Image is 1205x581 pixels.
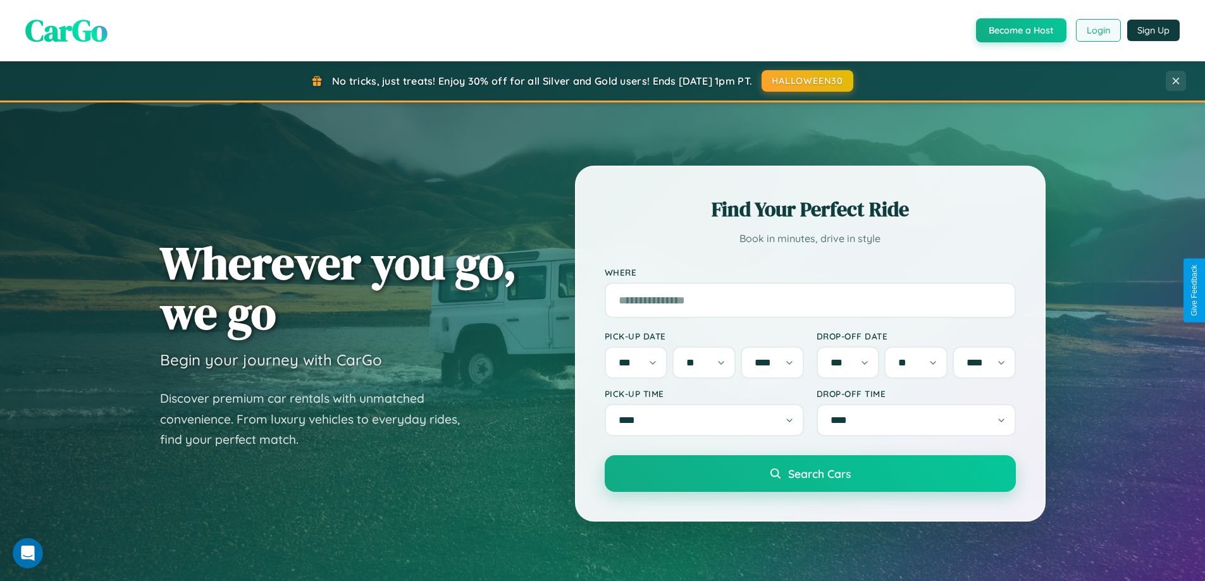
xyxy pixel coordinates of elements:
[605,455,1016,492] button: Search Cars
[605,267,1016,278] label: Where
[160,238,517,338] h1: Wherever you go, we go
[160,388,476,450] p: Discover premium car rentals with unmatched convenience. From luxury vehicles to everyday rides, ...
[788,467,851,480] span: Search Cars
[160,350,382,369] h3: Begin your journey with CarGo
[605,331,804,341] label: Pick-up Date
[817,331,1016,341] label: Drop-off Date
[1190,265,1199,316] div: Give Feedback
[605,195,1016,223] h2: Find Your Perfect Ride
[332,75,752,87] span: No tricks, just treats! Enjoy 30% off for all Silver and Gold users! Ends [DATE] 1pm PT.
[976,18,1066,42] button: Become a Host
[817,388,1016,399] label: Drop-off Time
[1127,20,1180,41] button: Sign Up
[25,9,108,51] span: CarGo
[1076,19,1121,42] button: Login
[605,229,1016,248] p: Book in minutes, drive in style
[13,538,43,568] iframe: Intercom live chat
[762,70,853,92] button: HALLOWEEN30
[605,388,804,399] label: Pick-up Time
